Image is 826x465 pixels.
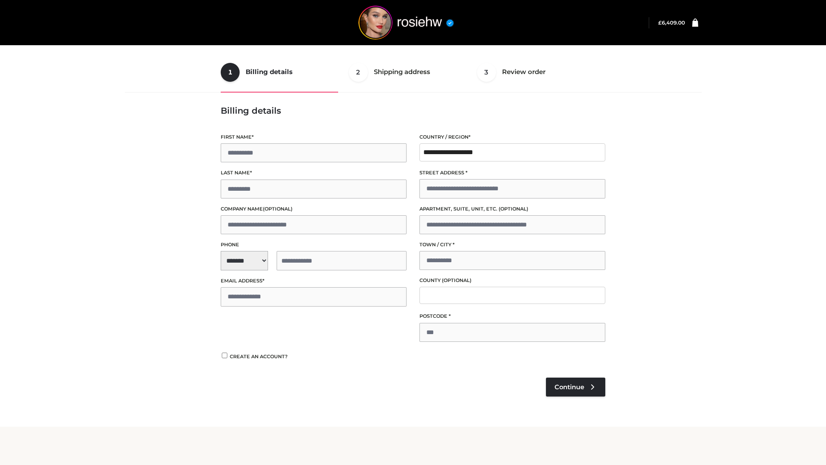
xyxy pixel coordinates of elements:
[221,133,407,141] label: First name
[221,277,407,285] label: Email address
[499,206,528,212] span: (optional)
[230,353,288,360] span: Create an account?
[419,312,605,320] label: Postcode
[221,241,407,249] label: Phone
[419,241,605,249] label: Town / City
[419,276,605,285] label: County
[342,6,471,40] img: rosiehw
[221,205,407,213] label: Company name
[221,353,228,358] input: Create an account?
[263,206,293,212] span: (optional)
[419,169,605,177] label: Street address
[221,105,605,116] h3: Billing details
[419,133,605,141] label: Country / Region
[555,383,584,391] span: Continue
[546,378,605,397] a: Continue
[658,19,662,26] span: £
[221,169,407,177] label: Last name
[442,277,472,283] span: (optional)
[658,19,685,26] bdi: 6,409.00
[419,205,605,213] label: Apartment, suite, unit, etc.
[658,19,685,26] a: £6,409.00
